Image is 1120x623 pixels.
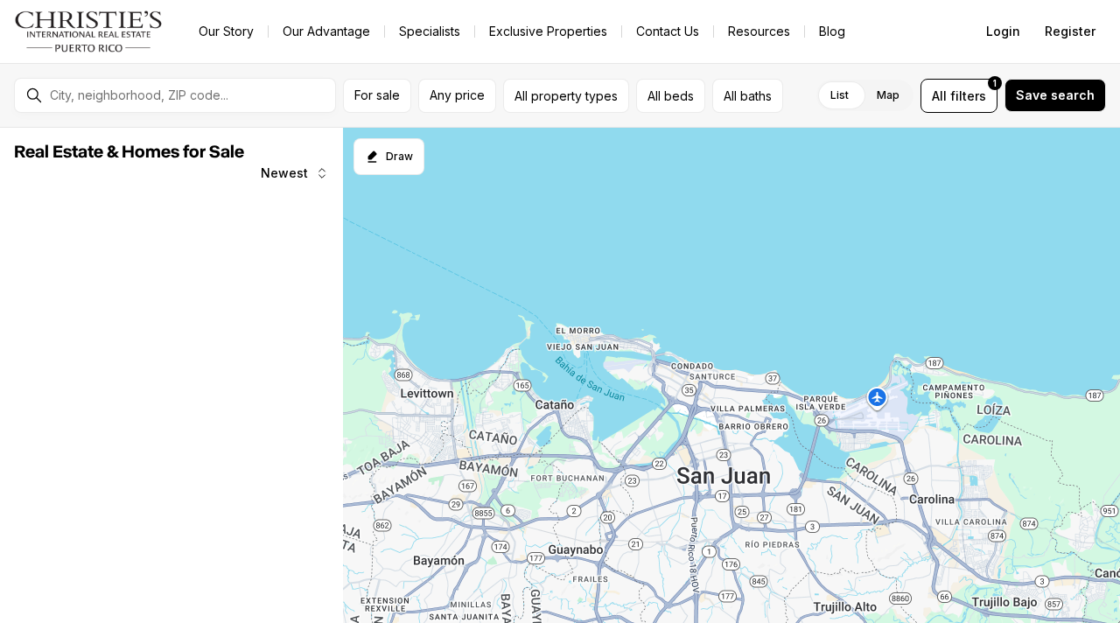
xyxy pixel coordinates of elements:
[863,80,913,111] label: Map
[14,143,244,161] span: Real Estate & Homes for Sale
[503,79,629,113] button: All property types
[418,79,496,113] button: Any price
[343,79,411,113] button: For sale
[993,76,997,90] span: 1
[816,80,863,111] label: List
[385,19,474,44] a: Specialists
[185,19,268,44] a: Our Story
[14,10,164,52] img: logo
[986,24,1020,38] span: Login
[261,166,308,180] span: Newest
[353,138,424,175] button: Start drawing
[976,14,1031,49] button: Login
[354,88,400,102] span: For sale
[1045,24,1095,38] span: Register
[805,19,859,44] a: Blog
[714,19,804,44] a: Resources
[475,19,621,44] a: Exclusive Properties
[712,79,783,113] button: All baths
[269,19,384,44] a: Our Advantage
[1034,14,1106,49] button: Register
[950,87,986,105] span: filters
[920,79,997,113] button: Allfilters1
[1004,79,1106,112] button: Save search
[622,19,713,44] button: Contact Us
[932,87,947,105] span: All
[430,88,485,102] span: Any price
[1016,88,1095,102] span: Save search
[636,79,705,113] button: All beds
[250,156,339,191] button: Newest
